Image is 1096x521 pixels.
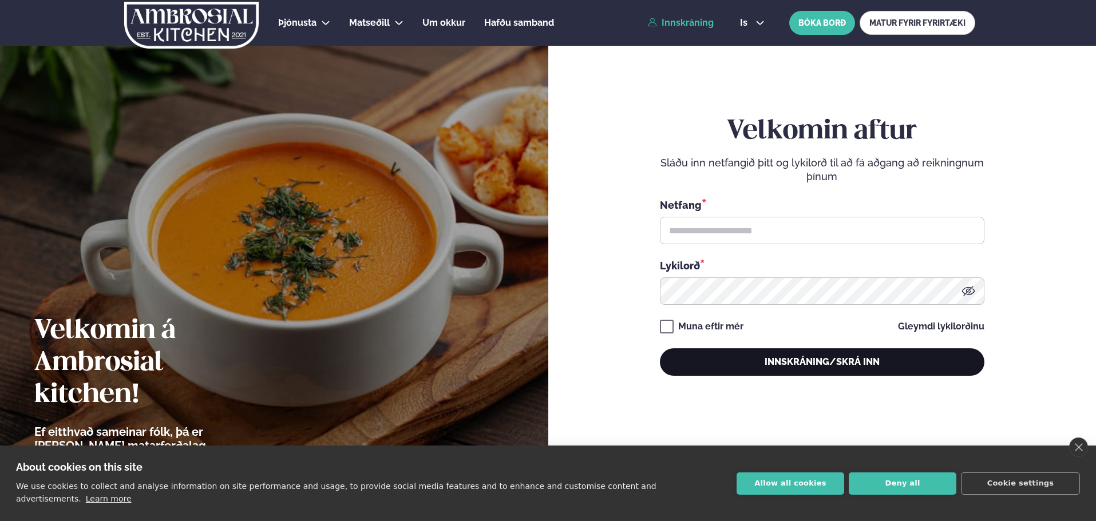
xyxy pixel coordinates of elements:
span: Um okkur [422,17,465,28]
button: Allow all cookies [737,472,844,495]
div: Lykilorð [660,258,984,273]
a: MATUR FYRIR FYRIRTÆKI [860,11,975,35]
button: Deny all [849,472,956,495]
img: logo [123,2,260,49]
span: Hafðu samband [484,17,554,28]
button: Cookie settings [961,472,1080,495]
strong: About cookies on this site [16,461,143,473]
button: Innskráning/Skrá inn [660,348,984,376]
a: Matseðill [349,16,390,30]
a: Learn more [86,494,132,503]
p: Sláðu inn netfangið þitt og lykilorð til að fá aðgang að reikningnum þínum [660,156,984,184]
a: Gleymdi lykilorðinu [898,322,984,331]
button: BÓKA BORÐ [789,11,855,35]
h2: Velkomin á Ambrosial kitchen! [34,315,272,411]
h2: Velkomin aftur [660,116,984,148]
a: Innskráning [648,18,714,28]
span: Matseðill [349,17,390,28]
a: Um okkur [422,16,465,30]
a: Þjónusta [278,16,316,30]
a: close [1069,438,1088,457]
button: is [731,18,774,27]
p: We use cookies to collect and analyse information on site performance and usage, to provide socia... [16,482,656,503]
div: Netfang [660,197,984,212]
a: Hafðu samband [484,16,554,30]
span: is [740,18,751,27]
p: Ef eitthvað sameinar fólk, þá er [PERSON_NAME] matarferðalag. [34,425,272,452]
span: Þjónusta [278,17,316,28]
